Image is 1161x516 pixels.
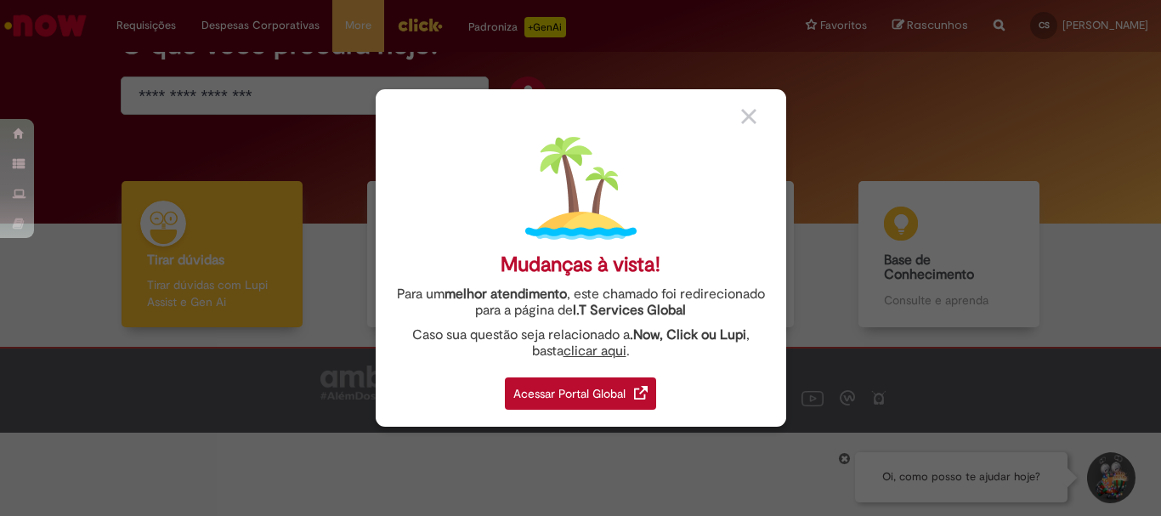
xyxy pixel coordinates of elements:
[634,386,648,400] img: redirect_link.png
[505,368,656,410] a: Acessar Portal Global
[501,252,660,277] div: Mudanças à vista!
[630,326,746,343] strong: .Now, Click ou Lupi
[388,286,773,319] div: Para um , este chamado foi redirecionado para a página de
[573,292,686,319] a: I.T Services Global
[388,327,773,360] div: Caso sua questão seja relacionado a , basta .
[564,333,626,360] a: clicar aqui
[741,109,756,124] img: close_button_grey.png
[445,286,567,303] strong: melhor atendimento
[525,133,637,244] img: island.png
[505,377,656,410] div: Acessar Portal Global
